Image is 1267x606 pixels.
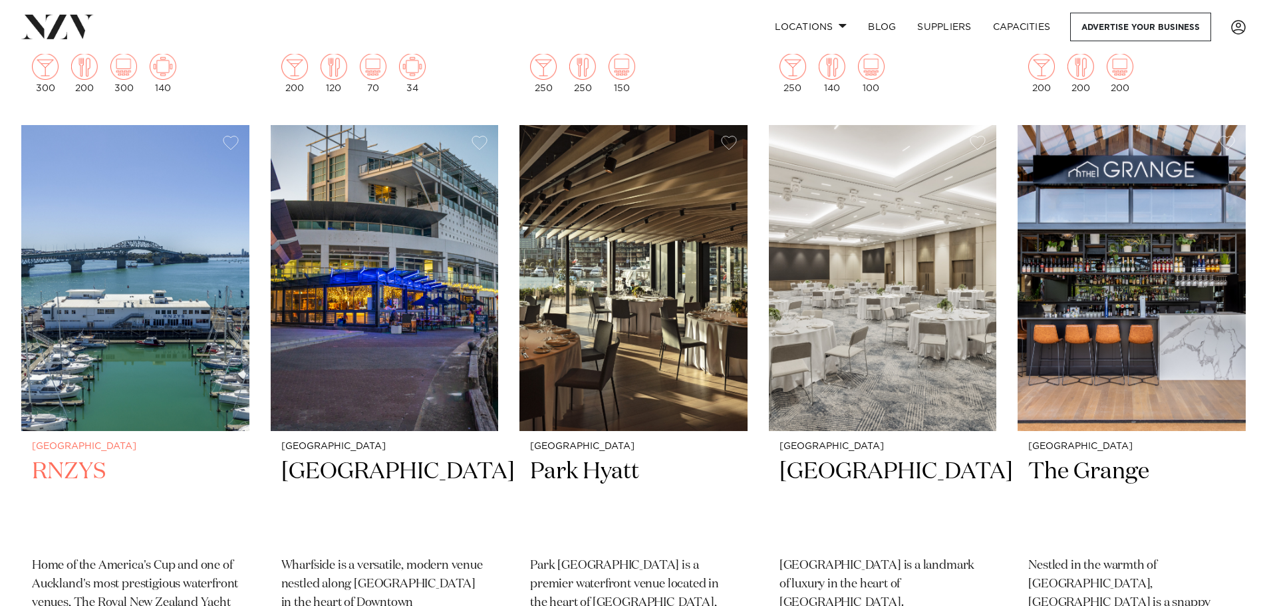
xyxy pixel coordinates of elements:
div: 250 [779,53,806,93]
img: cocktail.png [32,53,59,80]
div: 100 [858,53,885,93]
a: SUPPLIERS [907,13,982,41]
a: Advertise your business [1070,13,1211,41]
small: [GEOGRAPHIC_DATA] [530,442,737,452]
img: dining.png [1067,53,1094,80]
img: dining.png [321,53,347,80]
div: 300 [110,53,137,93]
div: 250 [530,53,557,93]
h2: RNZYS [32,457,239,547]
small: [GEOGRAPHIC_DATA] [1028,442,1235,452]
div: 250 [569,53,596,93]
div: 140 [819,53,845,93]
img: meeting.png [399,53,426,80]
h2: [GEOGRAPHIC_DATA] [281,457,488,547]
div: 150 [609,53,635,93]
div: 34 [399,53,426,93]
img: theatre.png [858,53,885,80]
img: nzv-logo.png [21,15,94,39]
img: theatre.png [1107,53,1133,80]
h2: The Grange [1028,457,1235,547]
a: Capacities [982,13,1061,41]
h2: [GEOGRAPHIC_DATA] [779,457,986,547]
img: theatre.png [110,53,137,80]
img: cocktail.png [281,53,308,80]
div: 200 [1067,53,1094,93]
small: [GEOGRAPHIC_DATA] [779,442,986,452]
a: BLOG [857,13,907,41]
small: [GEOGRAPHIC_DATA] [281,442,488,452]
img: cocktail.png [1028,53,1055,80]
h2: Park Hyatt [530,457,737,547]
div: 200 [71,53,98,93]
img: meeting.png [150,53,176,80]
img: theatre.png [609,53,635,80]
div: 200 [1028,53,1055,93]
img: dining.png [819,53,845,80]
img: dining.png [569,53,596,80]
div: 70 [360,53,386,93]
img: cocktail.png [779,53,806,80]
img: theatre.png [360,53,386,80]
div: 120 [321,53,347,93]
div: 300 [32,53,59,93]
a: Locations [764,13,857,41]
div: 200 [281,53,308,93]
small: [GEOGRAPHIC_DATA] [32,442,239,452]
div: 200 [1107,53,1133,93]
div: 140 [150,53,176,93]
img: dining.png [71,53,98,80]
img: cocktail.png [530,53,557,80]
